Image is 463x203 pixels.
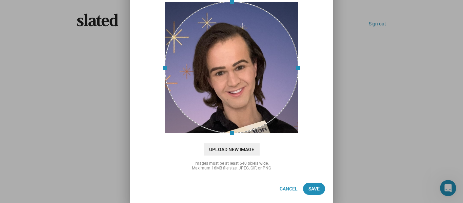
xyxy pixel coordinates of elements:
span: Upload New Image [204,143,260,156]
div: Images must be at least 640 pixels wide. Maximum 16MB file size. JPEG, GIF, or PNG [164,161,299,170]
button: Cancel [274,183,303,195]
span: Cancel [280,183,298,195]
span: Save [308,183,320,195]
button: Save [303,183,325,195]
